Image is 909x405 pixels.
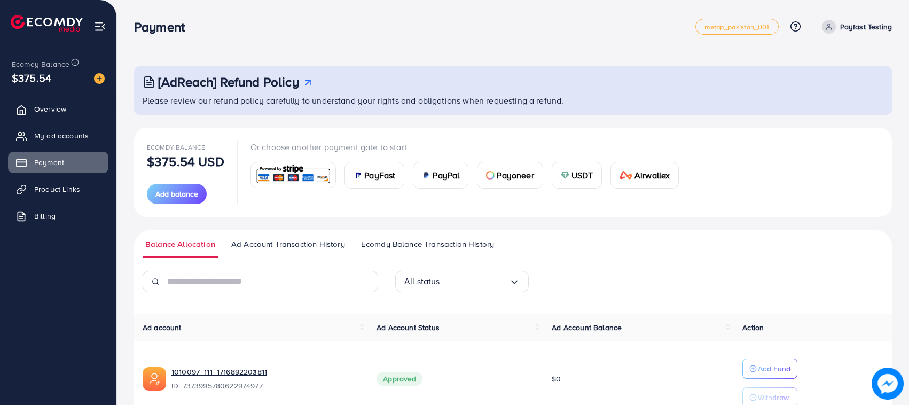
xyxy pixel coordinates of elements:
[158,74,299,90] h3: [AdReach] Refund Policy
[571,169,593,182] span: USDT
[486,171,495,180] img: card
[364,169,395,182] span: PayFast
[8,125,108,146] a: My ad accounts
[155,189,198,199] span: Add balance
[143,367,166,391] img: ic-ads-acc.e4c84228.svg
[758,362,790,375] p: Add Fund
[143,322,182,333] span: Ad account
[497,169,534,182] span: Payoneer
[8,98,108,120] a: Overview
[440,273,509,290] input: Search for option
[610,162,679,189] a: cardAirwallex
[742,322,764,333] span: Action
[171,380,359,391] span: ID: 7373995780622974977
[552,162,602,189] a: cardUSDT
[171,367,359,377] a: 1010097_111_1716892203811
[147,143,205,152] span: Ecomdy Balance
[34,130,89,141] span: My ad accounts
[8,152,108,173] a: Payment
[552,322,622,333] span: Ad Account Balance
[11,15,83,32] img: logo
[147,184,207,204] button: Add balance
[250,162,336,188] a: card
[377,372,422,386] span: Approved
[344,162,404,189] a: cardPayFast
[742,359,797,379] button: Add Fund
[704,24,770,30] span: metap_pakistan_001
[34,184,80,194] span: Product Links
[872,368,904,400] img: image
[250,141,688,153] p: Or choose another payment gate to start
[34,104,66,114] span: Overview
[634,169,670,182] span: Airwallex
[8,178,108,200] a: Product Links
[34,211,56,221] span: Billing
[395,271,529,292] div: Search for option
[134,19,193,35] h3: Payment
[231,238,345,250] span: Ad Account Transaction History
[147,155,224,168] p: $375.54 USD
[477,162,543,189] a: cardPayoneer
[8,205,108,227] a: Billing
[413,162,468,189] a: cardPayPal
[404,273,440,290] span: All status
[12,59,69,69] span: Ecomdy Balance
[695,19,779,35] a: metap_pakistan_001
[12,70,51,85] span: $375.54
[620,171,632,180] img: card
[433,169,459,182] span: PayPal
[34,157,64,168] span: Payment
[361,238,494,250] span: Ecomdy Balance Transaction History
[840,20,892,33] p: Payfast Testing
[145,238,215,250] span: Balance Allocation
[94,73,105,84] img: image
[354,171,362,180] img: card
[171,367,359,391] div: <span class='underline'>1010097_111_1716892203811</span></br>7373995780622974977
[552,373,561,384] span: $0
[422,171,430,180] img: card
[143,94,886,107] p: Please review our refund policy carefully to understand your rights and obligations when requesti...
[377,322,440,333] span: Ad Account Status
[758,391,789,404] p: Withdraw
[254,163,333,186] img: card
[94,20,106,33] img: menu
[561,171,569,180] img: card
[818,20,892,34] a: Payfast Testing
